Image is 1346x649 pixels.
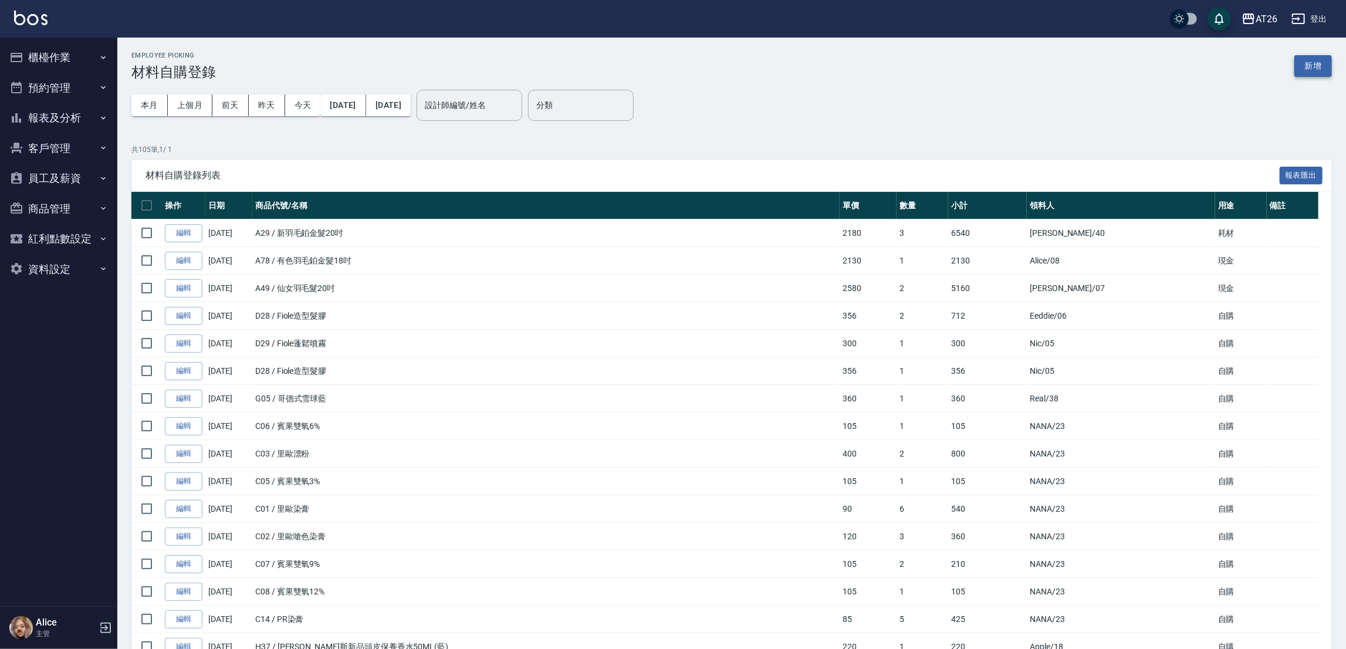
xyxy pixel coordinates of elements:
td: [PERSON_NAME] /40 [1027,219,1215,247]
button: 新增 [1294,55,1332,77]
td: NANA /23 [1027,495,1215,523]
button: 預約管理 [5,73,113,103]
td: 1 [897,468,948,495]
a: 編輯 [165,583,202,601]
td: A49 / 仙女羽毛髮20吋 [252,275,840,302]
td: [DATE] [205,219,252,247]
a: 編輯 [165,610,202,628]
button: 本月 [131,94,168,116]
td: 現金 [1215,275,1267,302]
td: 自購 [1215,413,1267,440]
a: 編輯 [165,555,202,573]
td: 300 [948,330,1027,357]
td: D28 / Fiole造型髮膠 [252,302,840,330]
td: NANA /23 [1027,413,1215,440]
button: 上個月 [168,94,212,116]
th: 備註 [1267,192,1318,219]
button: 昨天 [249,94,285,116]
td: NANA /23 [1027,468,1215,495]
th: 操作 [162,192,205,219]
td: 712 [948,302,1027,330]
td: 356 [840,357,897,385]
td: 85 [840,606,897,633]
td: 2130 [948,247,1027,275]
button: 員工及薪資 [5,163,113,194]
td: 3 [897,523,948,550]
td: C05 / 賓果雙氧3% [252,468,840,495]
img: Logo [14,11,48,25]
td: [DATE] [205,440,252,468]
td: 2580 [840,275,897,302]
td: 2180 [840,219,897,247]
a: 編輯 [165,500,202,518]
td: NANA /23 [1027,523,1215,550]
td: 800 [948,440,1027,468]
td: 360 [840,385,897,413]
td: 356 [948,357,1027,385]
button: 客戶管理 [5,133,113,164]
td: [DATE] [205,330,252,357]
td: 360 [948,523,1027,550]
a: 編輯 [165,417,202,435]
td: 120 [840,523,897,550]
a: 編輯 [165,362,202,380]
td: [DATE] [205,247,252,275]
td: 2 [897,550,948,578]
h5: Alice [36,617,96,628]
button: 登出 [1287,8,1332,30]
td: 1 [897,247,948,275]
button: 櫃檯作業 [5,42,113,73]
th: 小計 [948,192,1027,219]
td: [DATE] [205,275,252,302]
td: 5 [897,606,948,633]
a: 編輯 [165,307,202,325]
td: 自購 [1215,357,1267,385]
a: 編輯 [165,334,202,353]
td: [DATE] [205,606,252,633]
th: 商品代號/名稱 [252,192,840,219]
td: C01 / 里歐染膏 [252,495,840,523]
td: D28 / Fiole造型髮膠 [252,357,840,385]
td: 105 [948,578,1027,606]
td: 自購 [1215,385,1267,413]
span: 材料自購登錄列表 [146,170,1280,181]
button: save [1208,7,1231,31]
td: [DATE] [205,357,252,385]
td: 自購 [1215,495,1267,523]
td: 425 [948,606,1027,633]
button: 紅利點數設定 [5,224,113,254]
td: 105 [840,413,897,440]
td: 自購 [1215,523,1267,550]
td: 自購 [1215,440,1267,468]
td: C14 / PR染膏 [252,606,840,633]
td: 1 [897,330,948,357]
button: [DATE] [366,94,411,116]
td: C02 / 里歐嗆色染膏 [252,523,840,550]
td: G05 / 哥德式雪球藍 [252,385,840,413]
button: 資料設定 [5,254,113,285]
td: 356 [840,302,897,330]
td: 2130 [840,247,897,275]
td: C03 / 里歐漂粉 [252,440,840,468]
td: 1 [897,413,948,440]
td: 自購 [1215,606,1267,633]
td: Nic /05 [1027,357,1215,385]
td: [DATE] [205,385,252,413]
td: 自購 [1215,578,1267,606]
td: 400 [840,440,897,468]
td: Nic /05 [1027,330,1215,357]
td: 105 [948,413,1027,440]
button: [DATE] [320,94,366,116]
td: 105 [948,468,1027,495]
td: [DATE] [205,523,252,550]
td: Real /38 [1027,385,1215,413]
td: A78 / 有色羽毛鉑金髮18吋 [252,247,840,275]
p: 主管 [36,628,96,639]
td: 耗材 [1215,219,1267,247]
td: C06 / 賓果雙氧6% [252,413,840,440]
button: 報表及分析 [5,103,113,133]
td: 2 [897,440,948,468]
td: 1 [897,578,948,606]
button: 今天 [285,94,321,116]
td: A29 / 新羽毛鉑金髮20吋 [252,219,840,247]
